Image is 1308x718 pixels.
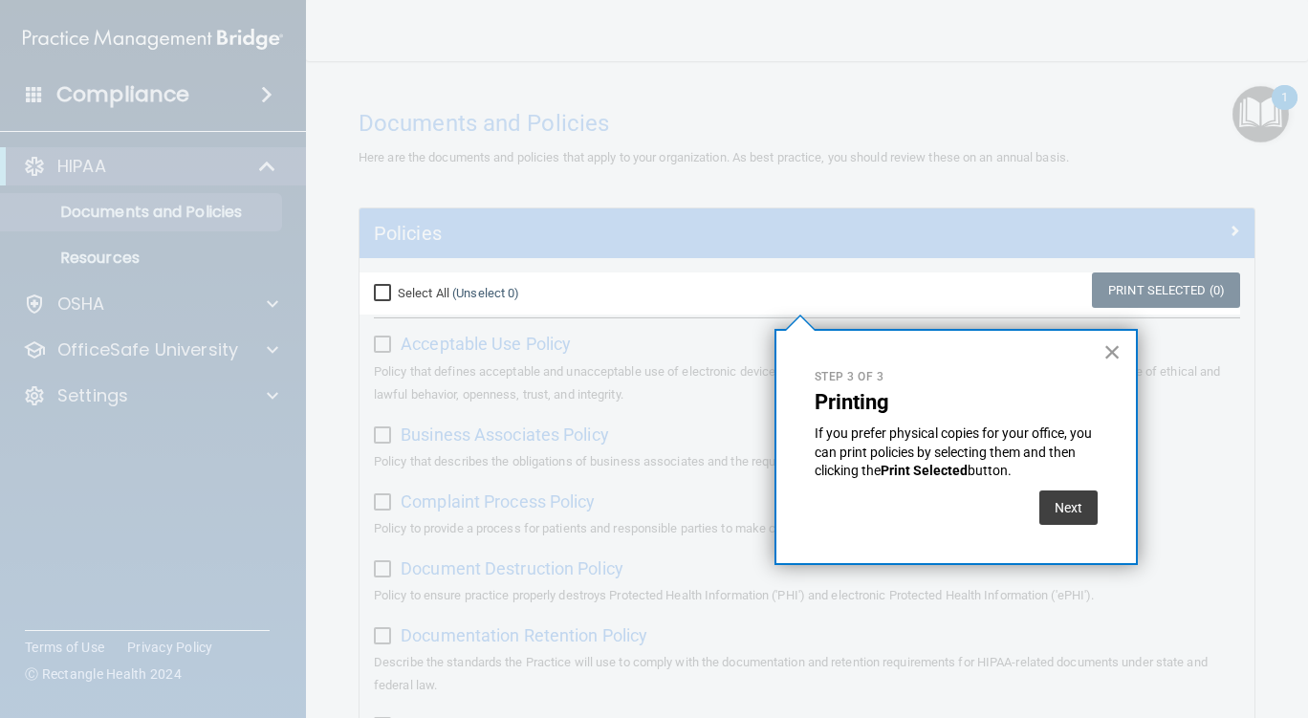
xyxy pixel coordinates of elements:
[815,369,1098,385] p: Step 3 of 3
[815,390,889,414] strong: Printing
[1092,272,1240,308] a: Print Selected (0)
[452,286,519,300] a: (Unselect 0)
[815,425,1095,478] span: If you prefer physical copies for your office, you can print policies by selecting them and then ...
[1039,490,1098,525] button: Next
[881,463,968,478] strong: Print Selected
[398,286,449,300] span: Select All
[968,463,1012,478] span: button.
[1103,337,1122,367] button: Close
[977,582,1285,659] iframe: Drift Widget Chat Controller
